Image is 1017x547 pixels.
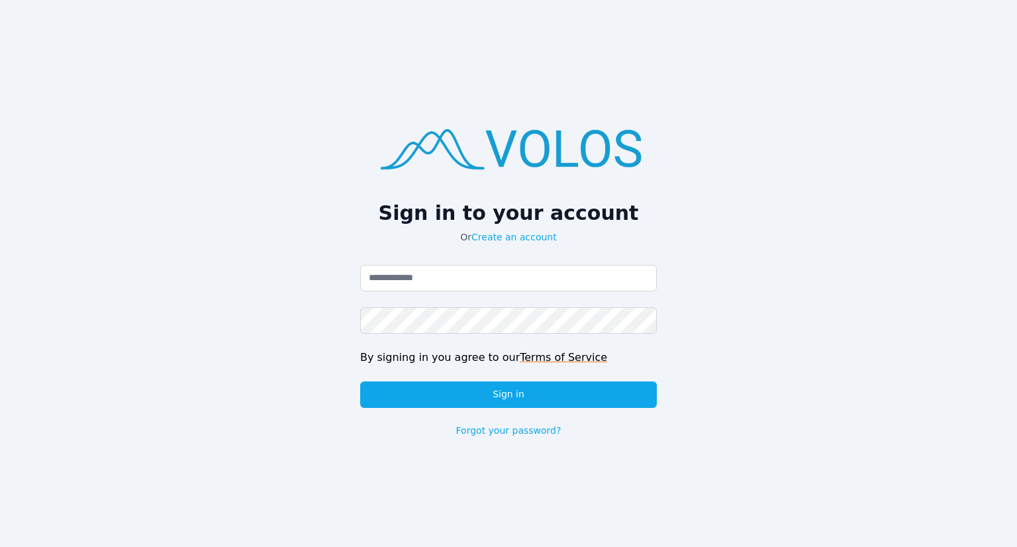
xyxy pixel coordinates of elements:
[520,351,607,364] a: Terms of Service
[360,381,657,408] button: Sign in
[360,230,657,244] p: Or
[360,350,657,366] div: By signing in you agree to our
[456,424,561,437] a: Forgot your password?
[360,201,657,225] h2: Sign in to your account
[360,110,657,185] img: logo.png
[471,232,557,242] a: Create an account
